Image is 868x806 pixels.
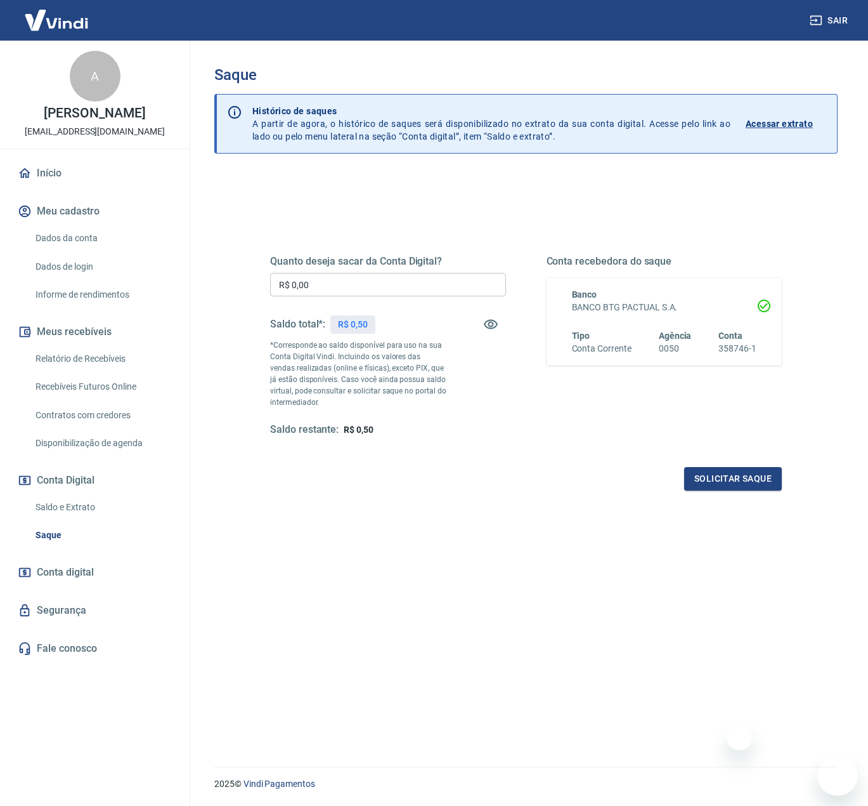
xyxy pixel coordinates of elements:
a: Disponibilização de agenda [30,430,174,456]
a: Segurança [15,597,174,624]
p: R$ 0,50 [338,318,368,331]
a: Informe de rendimentos [30,282,174,308]
h5: Conta recebedora do saque [547,255,782,268]
a: Relatório de Recebíveis [30,346,174,372]
a: Vindi Pagamentos [243,779,315,789]
img: Vindi [15,1,98,39]
span: Tipo [572,331,590,341]
iframe: Fechar mensagem [727,725,752,750]
p: *Corresponde ao saldo disponível para uso na sua Conta Digital Vindi. Incluindo os valores das ve... [270,340,447,408]
h3: Saque [214,66,838,84]
p: Acessar extrato [746,117,813,130]
a: Início [15,159,174,187]
h5: Saldo restante: [270,423,339,437]
h6: 358746-1 [718,342,756,355]
p: A partir de agora, o histórico de saques será disponibilizado no extrato da sua conta digital. Ac... [252,105,730,143]
h5: Saldo total*: [270,318,325,331]
span: Agência [659,331,692,341]
a: Acessar extrato [746,105,827,143]
a: Conta digital [15,558,174,586]
span: Conta [718,331,742,341]
a: Fale conosco [15,635,174,663]
span: R$ 0,50 [344,425,373,435]
button: Conta Digital [15,466,174,494]
button: Solicitar saque [684,467,782,491]
a: Saque [30,522,174,548]
p: [EMAIL_ADDRESS][DOMAIN_NAME] [25,125,165,138]
h6: Conta Corrente [572,342,632,355]
div: A [70,51,120,102]
a: Saldo e Extrato [30,494,174,520]
a: Dados de login [30,254,174,280]
iframe: Botão para abrir a janela de mensagens [817,755,858,796]
a: Recebíveis Futuros Online [30,374,174,400]
a: Dados da conta [30,225,174,251]
span: Banco [572,289,597,300]
button: Sair [807,9,853,32]
p: Histórico de saques [252,105,730,117]
h5: Quanto deseja sacar da Conta Digital? [270,255,506,268]
p: [PERSON_NAME] [44,107,145,120]
span: Conta digital [37,564,94,581]
h6: 0050 [659,342,692,355]
button: Meus recebíveis [15,318,174,346]
h6: BANCO BTG PACTUAL S.A. [572,301,757,314]
a: Contratos com credores [30,402,174,428]
p: 2025 © [214,777,838,791]
button: Meu cadastro [15,197,174,225]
